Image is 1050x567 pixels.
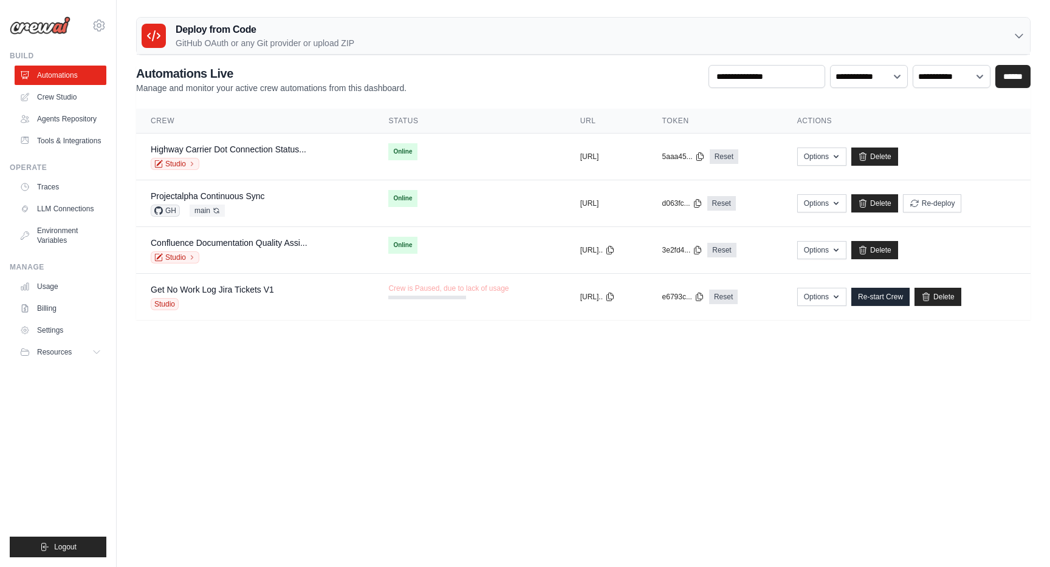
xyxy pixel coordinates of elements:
[914,288,961,306] a: Delete
[151,191,265,201] a: Projectalpha Continuous Sync
[190,205,225,217] span: main
[10,51,106,61] div: Build
[783,109,1031,134] th: Actions
[797,148,846,166] button: Options
[707,243,736,257] a: Reset
[151,144,306,154] a: Highway Carrier Dot Connection Status...
[662,199,702,208] button: d063fc...
[136,109,374,134] th: Crew
[851,241,898,259] a: Delete
[15,66,106,85] a: Automations
[709,290,738,304] a: Reset
[662,152,705,161] button: 5aaa45...
[54,542,77,552] span: Logout
[374,109,565,134] th: Status
[15,109,106,129] a: Agents Repository
[710,149,738,164] a: Reset
[15,299,106,318] a: Billing
[662,292,704,302] button: e6793c...
[151,205,180,217] span: GH
[15,277,106,296] a: Usage
[15,342,106,362] button: Resources
[15,199,106,219] a: LLM Connections
[903,194,962,212] button: Re-deploy
[851,148,898,166] a: Delete
[388,237,417,254] span: Online
[15,221,106,250] a: Environment Variables
[388,283,509,293] span: Crew is Paused, due to lack of usage
[151,158,199,170] a: Studio
[851,194,898,212] a: Delete
[15,321,106,340] a: Settings
[851,288,910,306] a: Re-start Crew
[10,537,106,557] button: Logout
[136,65,407,82] h2: Automations Live
[707,196,736,211] a: Reset
[648,109,783,134] th: Token
[797,194,846,212] button: Options
[176,37,354,49] p: GitHub OAuth or any Git provider or upload ZIP
[662,245,703,255] button: 3e2fd4...
[10,262,106,272] div: Manage
[566,109,648,134] th: URL
[15,177,106,197] a: Traces
[797,288,846,306] button: Options
[151,285,274,294] a: Get No Work Log Jira Tickets V1
[151,251,199,263] a: Studio
[797,241,846,259] button: Options
[388,190,417,207] span: Online
[37,347,72,357] span: Resources
[176,22,354,37] h3: Deploy from Code
[10,163,106,172] div: Operate
[388,143,417,160] span: Online
[151,298,179,310] span: Studio
[15,87,106,107] a: Crew Studio
[136,82,407,94] p: Manage and monitor your active crew automations from this dashboard.
[10,16,70,35] img: Logo
[15,131,106,151] a: Tools & Integrations
[151,238,307,248] a: Confluence Documentation Quality Assi...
